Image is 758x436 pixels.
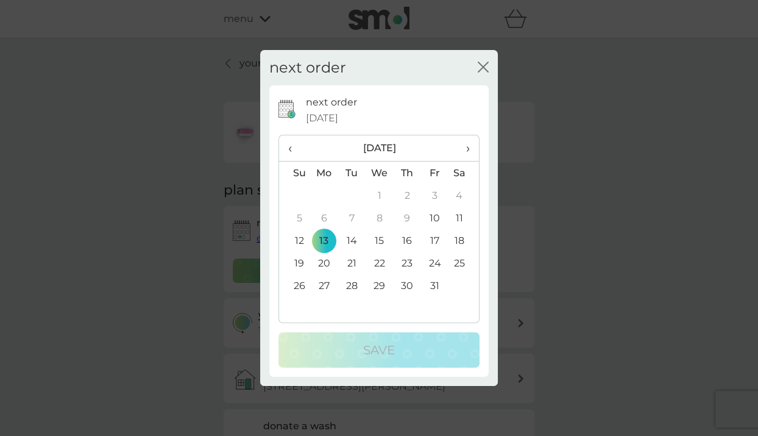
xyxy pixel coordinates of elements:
[478,62,489,74] button: close
[279,252,310,274] td: 19
[394,274,421,297] td: 30
[306,110,338,126] span: [DATE]
[338,207,366,229] td: 7
[421,252,448,274] td: 24
[338,274,366,297] td: 28
[394,207,421,229] td: 9
[421,207,448,229] td: 10
[310,162,338,185] th: Mo
[338,162,366,185] th: Tu
[363,340,395,360] p: Save
[366,229,394,252] td: 15
[310,135,448,162] th: [DATE]
[338,252,366,274] td: 21
[394,162,421,185] th: Th
[310,229,338,252] td: 13
[458,135,470,161] span: ›
[306,95,357,110] p: next order
[310,207,338,229] td: 6
[310,274,338,297] td: 27
[366,184,394,207] td: 1
[310,252,338,274] td: 20
[421,274,448,297] td: 31
[366,207,394,229] td: 8
[394,184,421,207] td: 2
[279,162,310,185] th: Su
[421,184,448,207] td: 3
[269,59,346,77] h2: next order
[394,229,421,252] td: 16
[279,274,310,297] td: 26
[366,274,394,297] td: 29
[448,207,479,229] td: 11
[279,207,310,229] td: 5
[421,229,448,252] td: 17
[366,162,394,185] th: We
[448,184,479,207] td: 4
[448,162,479,185] th: Sa
[421,162,448,185] th: Fr
[279,229,310,252] td: 12
[338,229,366,252] td: 14
[288,135,301,161] span: ‹
[448,252,479,274] td: 25
[448,229,479,252] td: 18
[366,252,394,274] td: 22
[278,332,480,368] button: Save
[394,252,421,274] td: 23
